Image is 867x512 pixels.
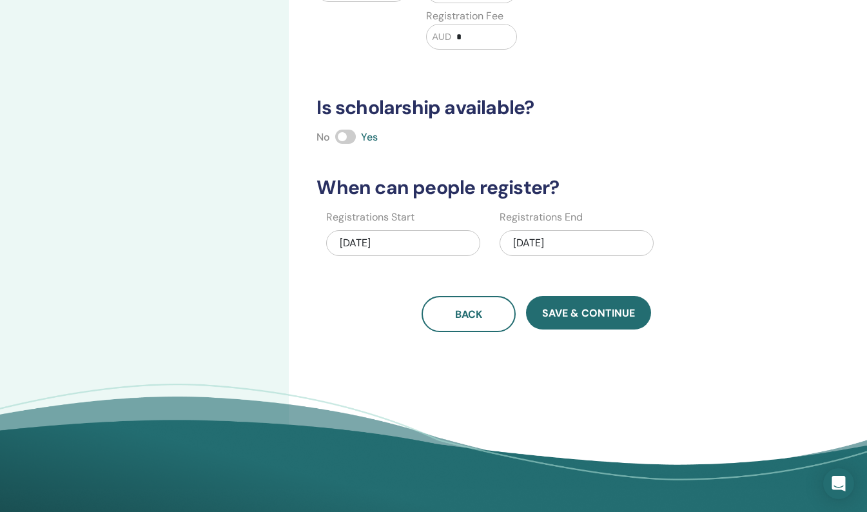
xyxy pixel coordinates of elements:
span: Back [455,308,482,321]
span: Yes [361,130,378,144]
h3: When can people register? [309,176,763,199]
div: [DATE] [500,230,654,256]
label: Registrations Start [326,210,414,225]
span: Save & Continue [542,306,635,320]
div: [DATE] [326,230,480,256]
span: No [317,130,330,144]
div: Open Intercom Messenger [823,468,854,499]
span: AUD [432,30,451,44]
button: Save & Continue [526,296,651,330]
h3: Is scholarship available? [309,96,763,119]
button: Back [422,296,516,332]
label: Registrations End [500,210,583,225]
label: Registration Fee [426,8,503,24]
